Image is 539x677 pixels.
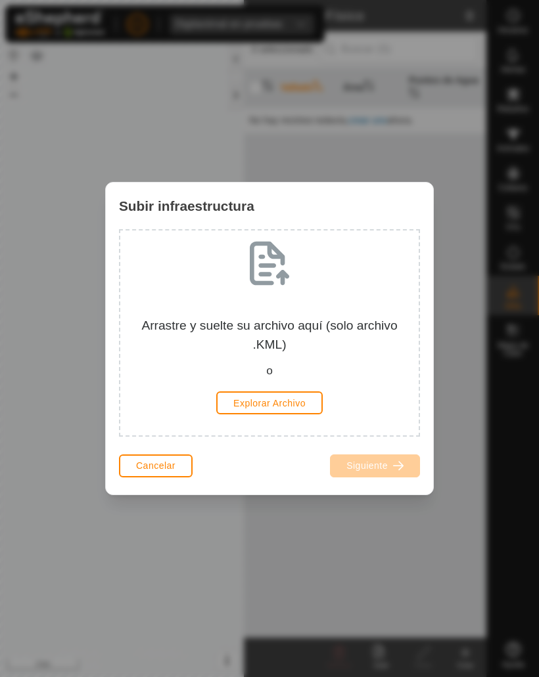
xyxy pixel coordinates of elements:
[119,454,193,477] button: Cancelar
[216,391,323,414] button: Explorar Archivo
[119,196,254,216] span: Subir infraestructura
[330,454,420,477] button: Siguiente
[346,460,388,471] span: Siguiente
[131,317,408,380] div: Arrastre y suelte su archivo aquí (solo archivo .KML)
[131,362,408,380] div: o
[233,398,306,408] span: Explorar Archivo
[136,460,176,471] span: Cancelar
